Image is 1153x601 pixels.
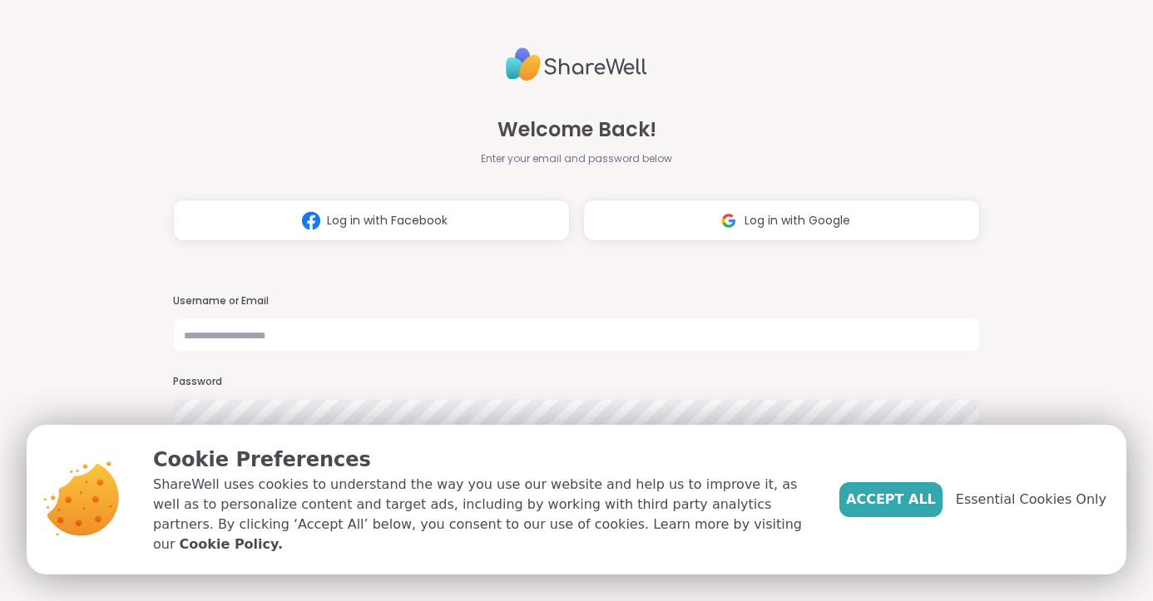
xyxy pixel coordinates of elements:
[713,205,745,236] img: ShareWell Logomark
[497,115,656,145] span: Welcome Back!
[956,490,1106,510] span: Essential Cookies Only
[153,475,813,554] p: ShareWell uses cookies to understand the way you use our website and help us to improve it, as we...
[180,534,283,554] a: Cookie Policy.
[839,482,943,517] button: Accept All
[846,490,936,510] span: Accept All
[173,375,980,389] h3: Password
[173,294,980,308] h3: Username or Email
[745,212,850,229] span: Log in with Google
[327,212,448,229] span: Log in with Facebook
[173,200,570,241] button: Log in with Facebook
[481,151,672,166] span: Enter your email and password below
[506,41,647,88] img: ShareWell Logo
[583,200,980,241] button: Log in with Google
[295,205,327,236] img: ShareWell Logomark
[153,445,813,475] p: Cookie Preferences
